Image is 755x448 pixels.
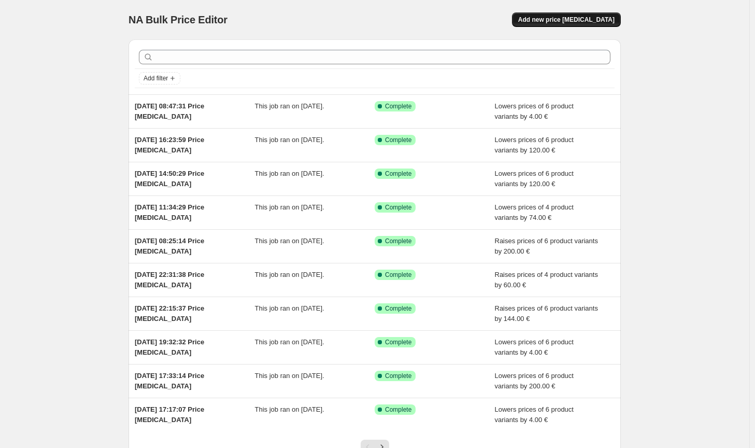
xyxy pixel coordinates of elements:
[385,338,411,346] span: Complete
[385,136,411,144] span: Complete
[385,405,411,414] span: Complete
[518,16,615,24] span: Add new price [MEDICAL_DATA]
[495,170,574,188] span: Lowers prices of 6 product variants by 120.00 €
[512,12,621,27] button: Add new price [MEDICAL_DATA]
[135,304,204,323] span: [DATE] 22:15:37 Price [MEDICAL_DATA]
[385,102,411,110] span: Complete
[255,102,324,110] span: This job ran on [DATE].
[385,237,411,245] span: Complete
[495,304,598,323] span: Raises prices of 6 product variants by 144.00 €
[135,102,204,120] span: [DATE] 08:47:31 Price [MEDICAL_DATA]
[495,405,574,424] span: Lowers prices of 6 product variants by 4.00 €
[495,237,598,255] span: Raises prices of 6 product variants by 200.00 €
[255,338,324,346] span: This job ran on [DATE].
[255,237,324,245] span: This job ran on [DATE].
[135,271,204,289] span: [DATE] 22:31:38 Price [MEDICAL_DATA]
[129,14,227,25] span: NA Bulk Price Editor
[144,74,168,82] span: Add filter
[495,102,574,120] span: Lowers prices of 6 product variants by 4.00 €
[495,338,574,356] span: Lowers prices of 6 product variants by 4.00 €
[255,271,324,278] span: This job ran on [DATE].
[385,304,411,313] span: Complete
[495,203,574,221] span: Lowers prices of 4 product variants by 74.00 €
[495,271,598,289] span: Raises prices of 4 product variants by 60.00 €
[135,136,204,154] span: [DATE] 16:23:59 Price [MEDICAL_DATA]
[255,136,324,144] span: This job ran on [DATE].
[135,338,204,356] span: [DATE] 19:32:32 Price [MEDICAL_DATA]
[385,203,411,212] span: Complete
[255,170,324,177] span: This job ran on [DATE].
[135,170,204,188] span: [DATE] 14:50:29 Price [MEDICAL_DATA]
[495,136,574,154] span: Lowers prices of 6 product variants by 120.00 €
[135,237,204,255] span: [DATE] 08:25:14 Price [MEDICAL_DATA]
[495,372,574,390] span: Lowers prices of 6 product variants by 200.00 €
[385,170,411,178] span: Complete
[255,405,324,413] span: This job ran on [DATE].
[255,203,324,211] span: This job ran on [DATE].
[255,372,324,380] span: This job ran on [DATE].
[255,304,324,312] span: This job ran on [DATE].
[385,271,411,279] span: Complete
[135,203,204,221] span: [DATE] 11:34:29 Price [MEDICAL_DATA]
[135,372,204,390] span: [DATE] 17:33:14 Price [MEDICAL_DATA]
[139,72,180,85] button: Add filter
[385,372,411,380] span: Complete
[135,405,204,424] span: [DATE] 17:17:07 Price [MEDICAL_DATA]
